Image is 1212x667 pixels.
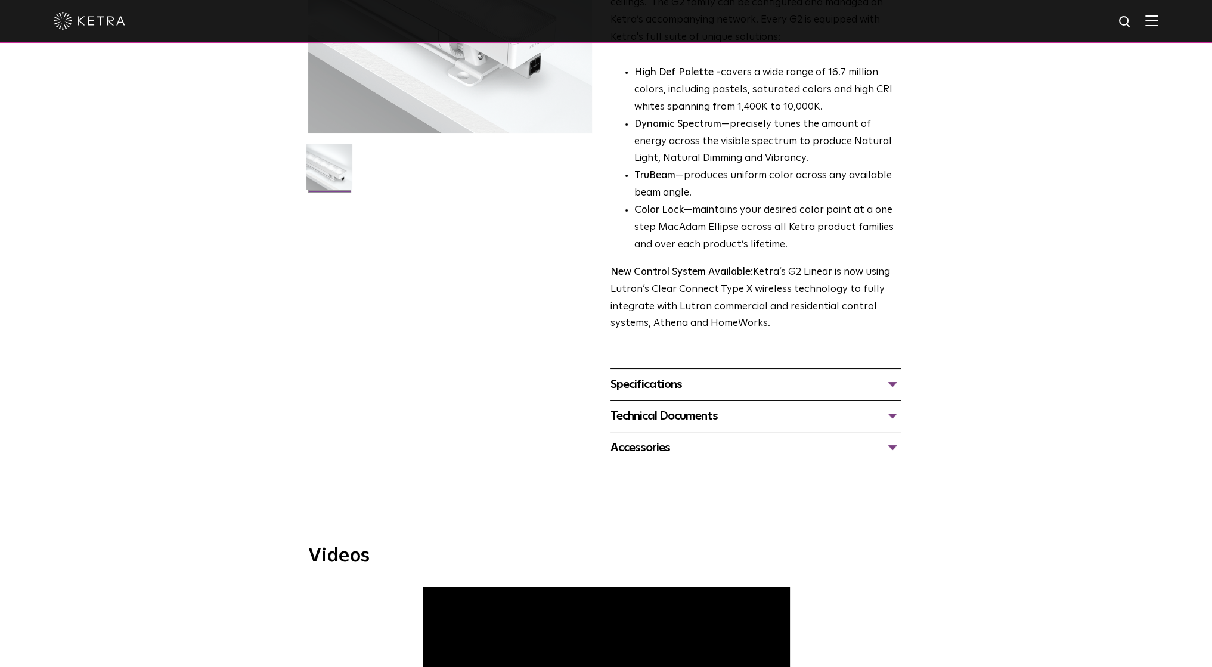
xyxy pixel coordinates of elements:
img: G2-Linear-2021-Web-Square [306,144,352,198]
h3: Videos [308,547,904,566]
strong: New Control System Available: [610,267,753,277]
p: Ketra’s G2 Linear is now using Lutron’s Clear Connect Type X wireless technology to fully integra... [610,264,901,333]
img: ketra-logo-2019-white [54,12,125,30]
li: —produces uniform color across any available beam angle. [634,167,901,202]
strong: Dynamic Spectrum [634,119,721,129]
strong: TruBeam [634,170,675,181]
strong: Color Lock [634,205,684,215]
p: covers a wide range of 16.7 million colors, including pastels, saturated colors and high CRI whit... [634,64,901,116]
strong: High Def Palette - [634,67,721,77]
img: search icon [1118,15,1133,30]
div: Technical Documents [610,407,901,426]
li: —maintains your desired color point at a one step MacAdam Ellipse across all Ketra product famili... [634,202,901,254]
div: Specifications [610,375,901,394]
div: Accessories [610,438,901,457]
li: —precisely tunes the amount of energy across the visible spectrum to produce Natural Light, Natur... [634,116,901,168]
img: Hamburger%20Nav.svg [1145,15,1158,26]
